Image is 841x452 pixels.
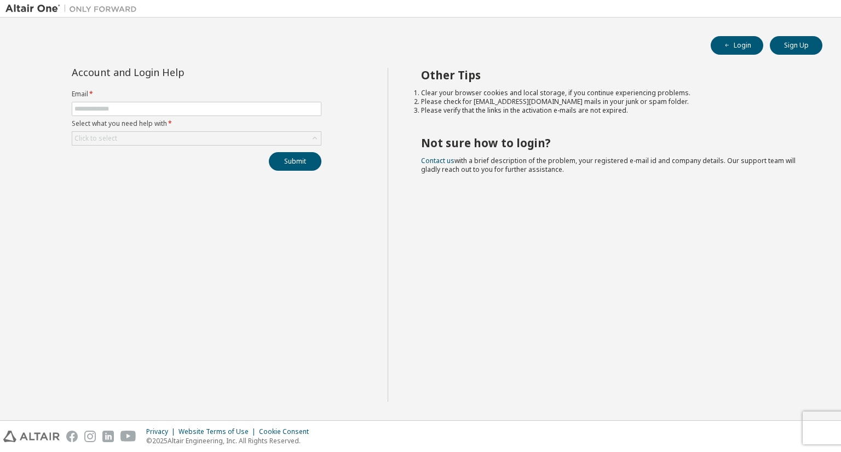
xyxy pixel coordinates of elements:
label: Select what you need help with [72,119,321,128]
div: Website Terms of Use [178,427,259,436]
span: with a brief description of the problem, your registered e-mail id and company details. Our suppo... [421,156,796,174]
div: Click to select [74,134,117,143]
img: altair_logo.svg [3,431,60,442]
label: Email [72,90,321,98]
img: instagram.svg [84,431,96,442]
img: linkedin.svg [102,431,114,442]
h2: Other Tips [421,68,803,82]
p: © 2025 Altair Engineering, Inc. All Rights Reserved. [146,436,315,445]
div: Account and Login Help [72,68,272,77]
li: Clear your browser cookies and local storage, if you continue experiencing problems. [421,89,803,97]
img: facebook.svg [66,431,78,442]
button: Sign Up [770,36,822,55]
li: Please verify that the links in the activation e-mails are not expired. [421,106,803,115]
div: Cookie Consent [259,427,315,436]
div: Privacy [146,427,178,436]
h2: Not sure how to login? [421,136,803,150]
div: Click to select [72,132,321,145]
button: Submit [269,152,321,171]
img: Altair One [5,3,142,14]
li: Please check for [EMAIL_ADDRESS][DOMAIN_NAME] mails in your junk or spam folder. [421,97,803,106]
img: youtube.svg [120,431,136,442]
button: Login [711,36,763,55]
a: Contact us [421,156,454,165]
